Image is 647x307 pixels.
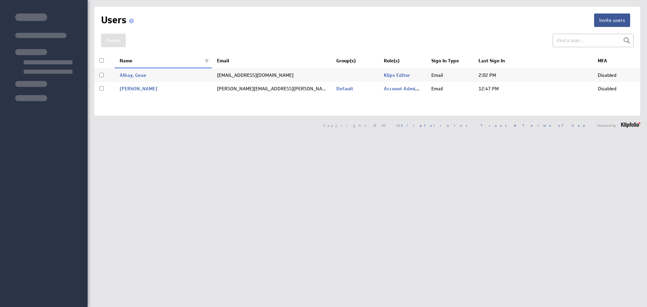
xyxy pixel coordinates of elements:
td: Email [426,68,474,82]
td: Albay, Geae [115,68,212,82]
a: Klipfolio Inc. [401,123,473,128]
th: Group(s) [331,54,379,68]
td: Default [331,82,379,95]
a: Albay, Geae [120,72,146,78]
span: Powered by [597,124,616,127]
th: Sign In Type [426,54,474,68]
button: Delete [101,34,126,47]
span: Copyright © 2025 [323,124,473,127]
td: geaemail+global@gmail.com [212,68,331,82]
button: Invite users [594,13,630,27]
img: logo-footer.png [621,122,640,128]
td: Disabled [593,82,640,95]
td: Klips Editor [379,68,426,82]
th: Email [212,54,331,68]
th: Role(s) [379,54,426,68]
td: Account Administrator, Klips Editor, Klips Viewer, PowerMetrics Editor [379,82,426,95]
h1: Users [101,13,136,27]
td: Stretten, Anthony [115,82,212,95]
a: Klips Editor [384,72,410,78]
th: Name [115,54,212,68]
span: Oct 13, 2025 12:47 PM [479,86,499,92]
a: Trust & Terms of Use [481,123,590,128]
td: Disabled [593,68,640,82]
td: anthony.stretten@globaloffice.co.uk [212,82,331,95]
th: Last Sign In [473,54,593,68]
td: Email [426,82,474,95]
a: [PERSON_NAME] [120,86,157,92]
a: Account Administrator [384,86,435,92]
img: skeleton-sidenav.svg [15,13,72,101]
span: Oct 13, 2025 2:02 PM [479,72,496,78]
a: Default [336,86,353,92]
input: Find a user... [553,34,634,47]
th: MFA [593,54,640,68]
